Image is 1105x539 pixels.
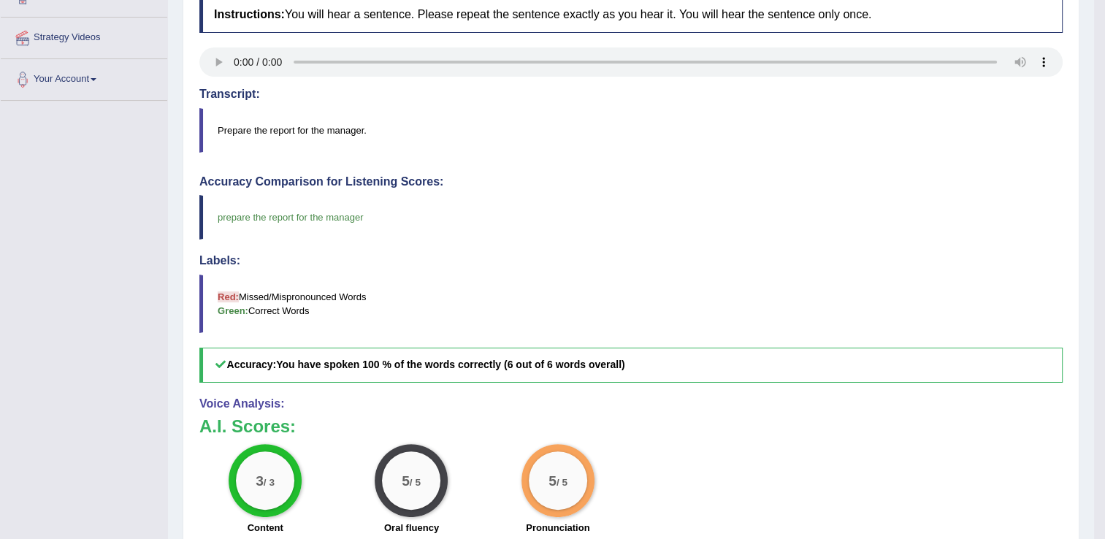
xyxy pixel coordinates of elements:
b: Green: [218,305,248,316]
span: prepare the report for the manager [218,212,363,223]
label: Oral fluency [384,521,439,535]
h4: Labels: [199,254,1063,267]
b: Instructions: [214,8,285,20]
big: 5 [402,472,410,488]
h4: Accuracy Comparison for Listening Scores: [199,175,1063,188]
b: You have spoken 100 % of the words correctly (6 out of 6 words overall) [276,359,624,370]
h5: Accuracy: [199,348,1063,382]
a: Strategy Videos [1,18,167,54]
small: / 5 [557,476,567,487]
a: Your Account [1,59,167,96]
small: / 3 [264,476,275,487]
small: / 5 [410,476,421,487]
b: Red: [218,291,239,302]
label: Content [248,521,283,535]
h4: Transcript: [199,88,1063,101]
h4: Voice Analysis: [199,397,1063,410]
big: 3 [256,472,264,488]
label: Pronunciation [526,521,589,535]
blockquote: Missed/Mispronounced Words Correct Words [199,275,1063,333]
big: 5 [548,472,557,488]
b: A.I. Scores: [199,416,296,436]
blockquote: Prepare the report for the manager. [199,108,1063,153]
